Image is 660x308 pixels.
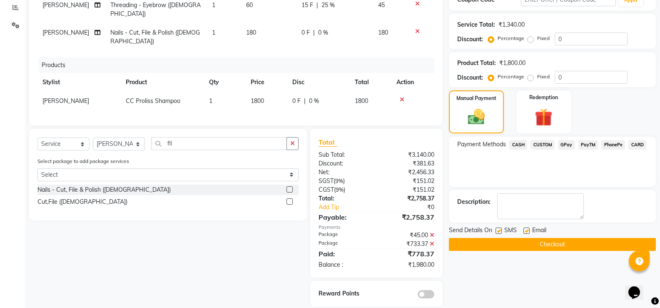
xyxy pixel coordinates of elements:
[301,1,313,10] span: 15 F
[319,224,434,231] div: Payments
[321,1,335,10] span: 25 %
[532,226,546,236] span: Email
[529,94,558,101] label: Redemption
[42,97,89,105] span: [PERSON_NAME]
[601,140,625,150] span: PhonePe
[537,73,550,80] label: Fixed
[246,1,253,9] span: 60
[509,140,527,150] span: CASH
[312,289,376,298] div: Reward Points
[304,97,306,105] span: |
[312,231,376,240] div: Package
[318,28,328,37] span: 0 %
[457,198,491,206] div: Description:
[457,140,506,149] span: Payment Methods
[628,140,646,150] span: CARD
[246,29,256,36] span: 180
[312,240,376,248] div: Package
[463,107,490,127] img: _cash.svg
[558,140,575,150] span: GPay
[387,203,441,212] div: ₹0
[209,97,212,105] span: 1
[457,73,483,82] div: Discount:
[319,138,338,147] span: Total
[355,97,368,105] span: 1800
[151,137,287,150] input: Search or Scan
[126,97,180,105] span: CC Proliss Shampoo
[319,177,334,185] span: SGST
[312,177,376,185] div: ( )
[292,97,301,105] span: 0 F
[335,178,343,184] span: 9%
[312,212,376,222] div: Payable:
[504,226,517,236] span: SMS
[457,20,495,29] div: Service Total:
[376,168,441,177] div: ₹2,456.33
[37,185,171,194] div: Nails - Cut, File & Polish ([DEMOGRAPHIC_DATA])
[121,73,204,92] th: Product
[312,159,376,168] div: Discount:
[578,140,598,150] span: PayTM
[457,59,496,68] div: Product Total:
[376,177,441,185] div: ₹151.02
[37,73,121,92] th: Stylist
[498,73,524,80] label: Percentage
[212,29,215,36] span: 1
[336,186,344,193] span: 9%
[251,97,264,105] span: 1800
[376,185,441,194] div: ₹151.02
[456,95,496,102] label: Manual Payment
[376,249,441,259] div: ₹778.37
[499,59,526,68] div: ₹1,800.00
[498,20,525,29] div: ₹1,340.00
[449,226,492,236] span: Send Details On
[376,240,441,248] div: ₹733.37
[110,29,200,45] span: Nails - Cut, File & Polish ([DEMOGRAPHIC_DATA])
[37,198,127,206] div: Cut,File ([DEMOGRAPHIC_DATA])
[312,249,376,259] div: Paid:
[529,106,558,128] img: _gift.svg
[530,140,555,150] span: CUSTOM
[110,1,201,18] span: Threading - Eyebrow ([DEMOGRAPHIC_DATA])
[287,73,350,92] th: Disc
[316,1,318,10] span: |
[312,168,376,177] div: Net:
[498,35,524,42] label: Percentage
[376,150,441,159] div: ₹3,140.00
[457,35,483,44] div: Discount:
[312,260,376,269] div: Balance :
[537,35,550,42] label: Fixed
[37,158,129,165] label: Select package to add package services
[313,28,315,37] span: |
[376,231,441,240] div: ₹45.00
[376,260,441,269] div: ₹1,980.00
[319,186,334,193] span: CGST
[42,29,89,36] span: [PERSON_NAME]
[312,150,376,159] div: Sub Total:
[350,73,391,92] th: Total
[391,73,434,92] th: Action
[301,28,310,37] span: 0 F
[246,73,287,92] th: Price
[312,185,376,194] div: ( )
[625,275,652,300] iframe: chat widget
[378,1,385,9] span: 45
[312,203,387,212] a: Add Tip
[449,238,656,251] button: Checkout
[376,159,441,168] div: ₹381.63
[42,1,89,9] span: [PERSON_NAME]
[204,73,246,92] th: Qty
[38,58,441,73] div: Products
[376,212,441,222] div: ₹2,758.37
[376,194,441,203] div: ₹2,758.37
[309,97,319,105] span: 0 %
[378,29,388,36] span: 180
[312,194,376,203] div: Total:
[212,1,215,9] span: 1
